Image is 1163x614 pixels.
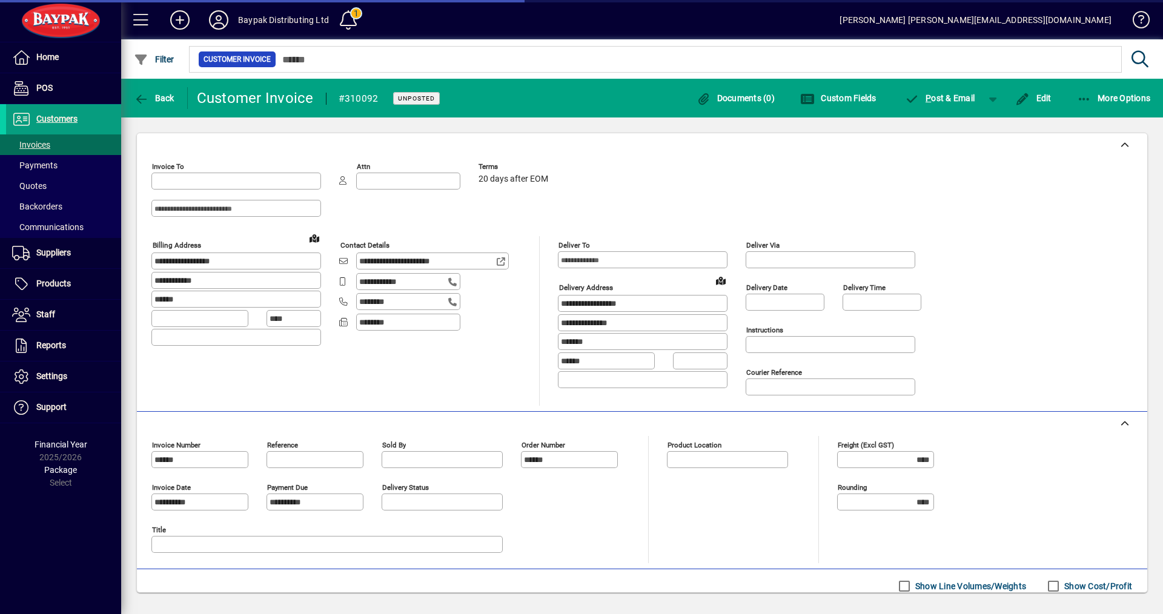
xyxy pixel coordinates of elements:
button: More Options [1074,87,1154,109]
button: Profile [199,9,238,31]
a: Communications [6,217,121,237]
a: Support [6,392,121,423]
mat-label: Product location [668,441,721,449]
mat-label: Courier Reference [746,368,802,377]
span: Unposted [398,94,435,102]
a: Reports [6,331,121,361]
span: 20 days after EOM [479,174,548,184]
app-page-header-button: Back [121,87,188,109]
span: Communications [12,222,84,232]
span: Customer Invoice [204,53,271,65]
span: ost & Email [905,93,975,103]
span: Staff [36,309,55,319]
mat-label: Invoice date [152,483,191,492]
mat-label: Delivery date [746,283,787,292]
mat-label: Rounding [838,483,867,492]
button: Filter [131,48,177,70]
mat-label: Instructions [746,326,783,334]
mat-label: Payment due [267,483,308,492]
button: Custom Fields [797,87,880,109]
mat-label: Order number [522,441,565,449]
span: More Options [1077,93,1151,103]
span: Payments [12,160,58,170]
div: Baypak Distributing Ltd [238,10,329,30]
span: Home [36,52,59,62]
span: Financial Year [35,440,87,449]
button: Post & Email [899,87,981,109]
mat-label: Title [152,526,166,534]
span: Reports [36,340,66,350]
mat-label: Deliver To [558,241,590,249]
span: Documents (0) [696,93,775,103]
span: Products [36,279,71,288]
label: Show Line Volumes/Weights [913,580,1026,592]
span: Edit [1015,93,1052,103]
mat-label: Delivery time [843,283,886,292]
span: Backorders [12,202,62,211]
a: Invoices [6,134,121,155]
span: Package [44,465,77,475]
a: Staff [6,300,121,330]
button: Add [161,9,199,31]
mat-label: Reference [267,441,298,449]
mat-label: Delivery status [382,483,429,492]
span: P [926,93,931,103]
a: Backorders [6,196,121,217]
button: Edit [1012,87,1055,109]
label: Show Cost/Profit [1062,580,1132,592]
span: Terms [479,163,551,171]
span: Settings [36,371,67,381]
span: Quotes [12,181,47,191]
button: Documents (0) [693,87,778,109]
mat-label: Freight (excl GST) [838,441,894,449]
button: Back [131,87,177,109]
span: Customers [36,114,78,124]
mat-label: Invoice number [152,441,200,449]
a: View on map [711,271,731,290]
span: POS [36,83,53,93]
a: Home [6,42,121,73]
a: Payments [6,155,121,176]
mat-label: Invoice To [152,162,184,171]
mat-label: Attn [357,162,370,171]
span: Custom Fields [800,93,876,103]
a: View on map [305,228,324,248]
span: Invoices [12,140,50,150]
span: Filter [134,54,174,64]
div: [PERSON_NAME] [PERSON_NAME][EMAIL_ADDRESS][DOMAIN_NAME] [840,10,1112,30]
a: Knowledge Base [1124,2,1148,42]
span: Suppliers [36,248,71,257]
a: Products [6,269,121,299]
span: Back [134,93,174,103]
div: #310092 [339,89,379,108]
mat-label: Deliver via [746,241,780,249]
a: Settings [6,361,121,392]
a: Quotes [6,176,121,196]
mat-label: Sold by [382,441,406,449]
a: Suppliers [6,238,121,268]
a: POS [6,73,121,104]
span: Support [36,402,67,412]
div: Customer Invoice [197,88,314,108]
